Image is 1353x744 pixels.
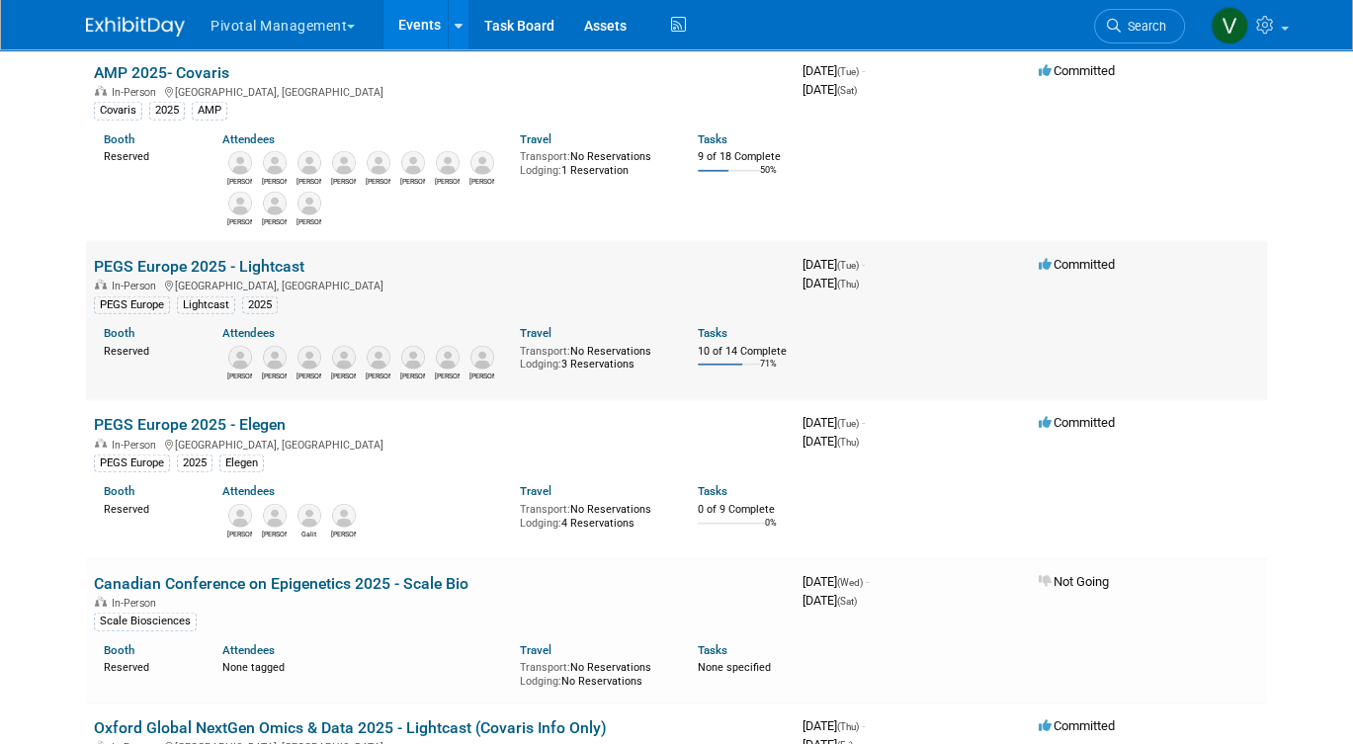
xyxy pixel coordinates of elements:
img: Elisabeth Pundt [228,192,252,215]
div: AMP [192,102,227,120]
span: Transport: [520,345,570,358]
img: Paul Wylie [297,346,321,370]
div: No Reservations 4 Reservations [520,499,668,530]
div: Gabriel Lipof [296,175,321,187]
div: 2025 [149,102,185,120]
span: [DATE] [803,257,865,272]
div: Paul Wylie [296,370,321,381]
div: PEGS Europe [94,455,170,472]
div: David Dow [400,175,425,187]
div: Connor Wies [262,528,287,539]
img: Connor Wies [263,504,287,528]
img: Valerie Weld [1211,7,1248,44]
img: Gabriel Lipof [297,151,321,175]
span: Lodging: [520,675,561,688]
div: Eugenio Daviso, Ph.D. [227,175,252,187]
img: Paul Steinberg [228,346,252,370]
a: Attendees [222,326,275,340]
a: Search [1094,9,1185,43]
span: Search [1121,19,1166,34]
a: Oxford Global NextGen Omics & Data 2025 - Lightcast (Covaris Info Only) [94,718,607,737]
div: Scott Brouilette [400,370,425,381]
div: Reserved [104,499,193,517]
img: In-Person Event [95,597,107,607]
img: Greg Endress [436,151,460,175]
img: Kris Amirault [263,151,287,175]
span: Lodging: [520,517,561,530]
img: In-Person Event [95,280,107,289]
span: In-Person [112,86,162,99]
div: Paul Steinberg [227,370,252,381]
img: Randy Dyer [228,504,252,528]
a: Booth [104,326,134,340]
div: Reserved [104,341,193,359]
div: No Reservations 1 Reservation [520,146,668,177]
img: David Dow [401,151,425,175]
td: 71% [760,359,777,385]
a: Tasks [698,643,727,657]
span: [DATE] [803,434,859,449]
div: 10 of 14 Complete [698,345,787,359]
span: Not Going [1039,574,1109,589]
div: Marisa Pisani [469,175,494,187]
div: [GEOGRAPHIC_DATA], [GEOGRAPHIC_DATA] [94,436,787,452]
span: - [862,718,865,733]
span: [DATE] [803,574,869,589]
div: No Reservations No Reservations [520,657,668,688]
div: Galit Meshulam-Simon [296,528,321,539]
img: Galit Meshulam-Simon [297,504,321,528]
span: [DATE] [803,415,865,430]
img: Scott Brouilette [401,346,425,370]
a: AMP 2025- Covaris [94,63,229,82]
div: Reserved [104,657,193,675]
div: Elisabeth Pundt [227,215,252,227]
span: - [866,574,869,589]
a: Booth [104,484,134,498]
span: [DATE] [803,276,859,290]
span: (Sat) [837,85,857,96]
a: PEGS Europe 2025 - Elegen [94,415,286,434]
div: [GEOGRAPHIC_DATA], [GEOGRAPHIC_DATA] [94,83,787,99]
img: Marisa Pisani [470,151,494,175]
div: Denny Huang [296,215,321,227]
td: 0% [765,518,777,544]
span: (Tue) [837,66,859,77]
div: Sujash Chatterjee [262,215,287,227]
div: Ross Kettleborough [331,528,356,539]
span: In-Person [112,280,162,292]
div: Jared Hoffman [366,175,390,187]
span: None specified [698,661,771,674]
span: (Wed) [837,577,863,588]
span: [DATE] [803,63,865,78]
span: Committed [1039,257,1115,272]
img: Jared Hoffman [367,151,390,175]
a: Canadian Conference on Epigenetics 2025 - Scale Bio [94,574,468,593]
img: Carrie Maynard [263,346,287,370]
div: Marco Woldt [366,370,390,381]
div: No Reservations 3 Reservations [520,341,668,372]
div: 9 of 18 Complete [698,150,787,164]
img: Paul Loeffen [436,346,460,370]
div: Reserved [104,146,193,164]
a: Travel [520,643,551,657]
a: Attendees [222,132,275,146]
span: [DATE] [803,82,857,97]
span: [DATE] [803,593,857,608]
span: (Thu) [837,279,859,289]
a: Attendees [222,484,275,498]
a: Travel [520,484,551,498]
td: 50% [760,165,777,192]
img: Jonathan Didier [470,346,494,370]
img: Marco Woldt [367,346,390,370]
span: - [862,63,865,78]
a: Travel [520,326,551,340]
img: Robert Riegelhaupt [332,151,356,175]
div: 2025 [242,296,278,314]
img: In-Person Event [95,439,107,449]
a: Travel [520,132,551,146]
div: Kris Amirault [262,175,287,187]
span: (Tue) [837,418,859,429]
span: - [862,415,865,430]
span: [DATE] [803,718,865,733]
div: Paul Loeffen [435,370,460,381]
